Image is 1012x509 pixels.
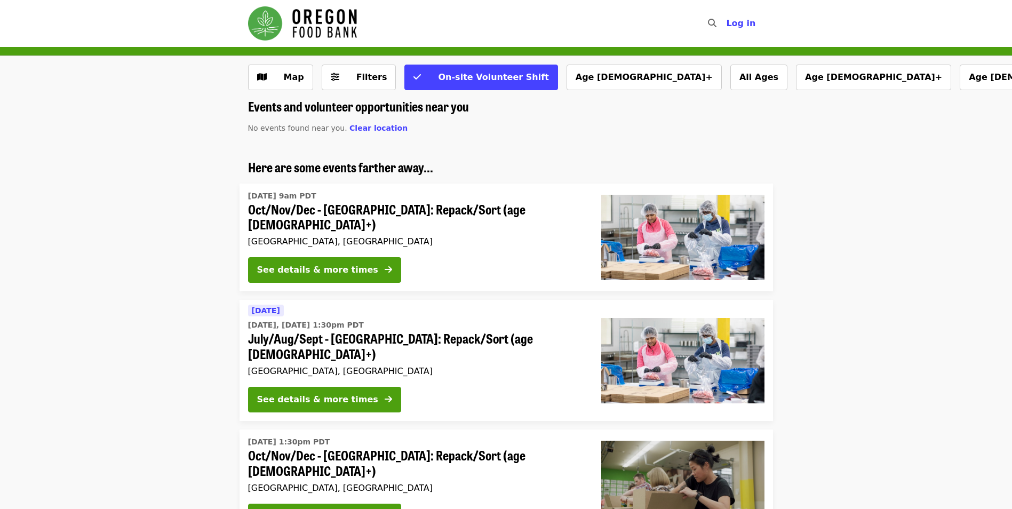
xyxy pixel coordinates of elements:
[248,331,584,362] span: July/Aug/Sept - [GEOGRAPHIC_DATA]: Repack/Sort (age [DEMOGRAPHIC_DATA]+)
[257,393,378,406] div: See details & more times
[413,72,421,82] i: check icon
[723,11,731,36] input: Search
[248,387,401,412] button: See details & more times
[730,65,787,90] button: All Ages
[248,6,357,41] img: Oregon Food Bank - Home
[248,157,433,176] span: Here are some events farther away...
[438,72,548,82] span: On-site Volunteer Shift
[331,72,339,82] i: sliders-h icon
[796,65,951,90] button: Age [DEMOGRAPHIC_DATA]+
[248,366,584,376] div: [GEOGRAPHIC_DATA], [GEOGRAPHIC_DATA]
[404,65,557,90] button: On-site Volunteer Shift
[385,394,392,404] i: arrow-right icon
[248,320,364,331] time: [DATE], [DATE] 1:30pm PDT
[567,65,722,90] button: Age [DEMOGRAPHIC_DATA]+
[601,318,764,403] img: July/Aug/Sept - Beaverton: Repack/Sort (age 10+) organized by Oregon Food Bank
[257,264,378,276] div: See details & more times
[349,123,408,134] button: Clear location
[726,18,755,28] span: Log in
[708,18,716,28] i: search icon
[356,72,387,82] span: Filters
[349,124,408,132] span: Clear location
[322,65,396,90] button: Filters (0 selected)
[248,257,401,283] button: See details & more times
[240,300,773,421] a: See details for "July/Aug/Sept - Beaverton: Repack/Sort (age 10+)"
[257,72,267,82] i: map icon
[248,124,347,132] span: No events found near you.
[385,265,392,275] i: arrow-right icon
[248,236,584,246] div: [GEOGRAPHIC_DATA], [GEOGRAPHIC_DATA]
[248,97,469,115] span: Events and volunteer opportunities near you
[248,190,316,202] time: [DATE] 9am PDT
[240,184,773,292] a: See details for "Oct/Nov/Dec - Beaverton: Repack/Sort (age 10+)"
[718,13,764,34] button: Log in
[252,306,280,315] span: [DATE]
[248,483,584,493] div: [GEOGRAPHIC_DATA], [GEOGRAPHIC_DATA]
[248,448,584,479] span: Oct/Nov/Dec - [GEOGRAPHIC_DATA]: Repack/Sort (age [DEMOGRAPHIC_DATA]+)
[248,202,584,233] span: Oct/Nov/Dec - [GEOGRAPHIC_DATA]: Repack/Sort (age [DEMOGRAPHIC_DATA]+)
[248,436,330,448] time: [DATE] 1:30pm PDT
[248,65,313,90] button: Show map view
[601,195,764,280] img: Oct/Nov/Dec - Beaverton: Repack/Sort (age 10+) organized by Oregon Food Bank
[284,72,304,82] span: Map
